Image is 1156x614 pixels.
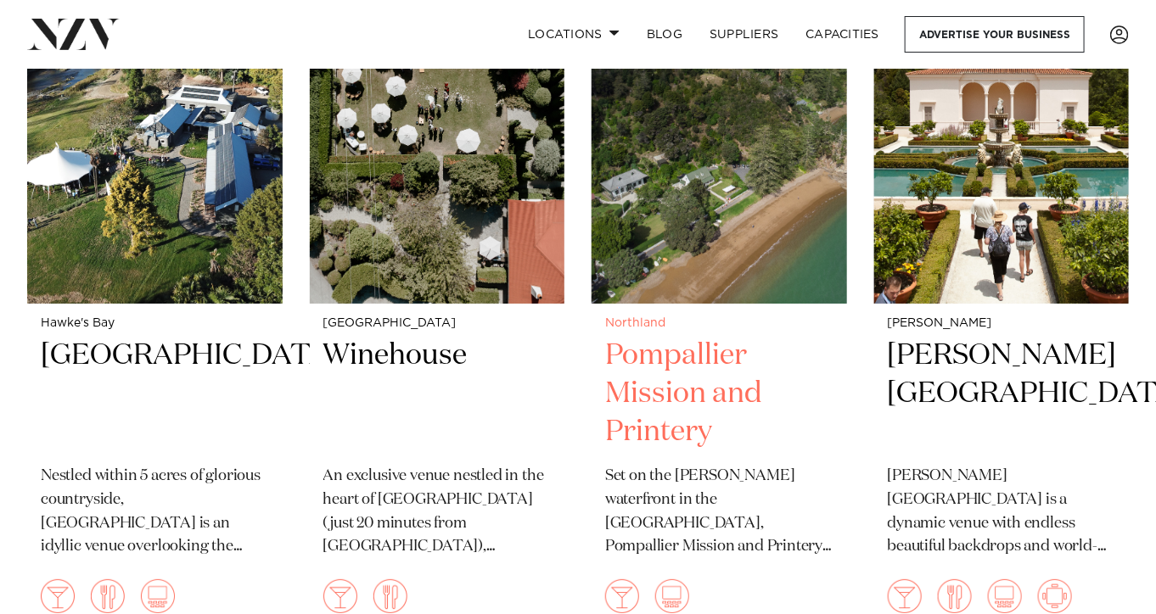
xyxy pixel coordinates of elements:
[41,579,75,613] img: cocktail.png
[888,337,1116,451] h2: [PERSON_NAME][GEOGRAPHIC_DATA]
[141,579,175,613] img: theatre.png
[41,337,269,451] h2: [GEOGRAPHIC_DATA]
[938,579,972,613] img: dining.png
[905,16,1085,53] a: Advertise your business
[988,579,1022,613] img: theatre.png
[655,579,689,613] img: theatre.png
[633,16,696,53] a: BLOG
[323,317,552,330] small: [GEOGRAPHIC_DATA]
[605,579,639,613] img: cocktail.png
[696,16,792,53] a: SUPPLIERS
[605,337,833,451] h2: Pompallier Mission and Printery
[91,579,125,613] img: dining.png
[888,317,1116,330] small: [PERSON_NAME]
[1038,579,1072,613] img: meeting.png
[888,579,922,613] img: cocktail.png
[41,465,269,560] p: Nestled within 5 acres of glorious countryside, [GEOGRAPHIC_DATA] is an idyllic venue overlooking...
[41,317,269,330] small: Hawke's Bay
[323,337,552,451] h2: Winehouse
[323,465,552,560] p: An exclusive venue nestled in the heart of [GEOGRAPHIC_DATA] (just 20 minutes from [GEOGRAPHIC_DA...
[793,16,894,53] a: Capacities
[323,579,357,613] img: cocktail.png
[27,19,120,49] img: nzv-logo.png
[605,317,833,330] small: Northland
[373,579,407,613] img: dining.png
[888,465,1116,560] p: [PERSON_NAME][GEOGRAPHIC_DATA] is a dynamic venue with endless beautiful backdrops and world-clas...
[514,16,633,53] a: Locations
[605,465,833,560] p: Set on the [PERSON_NAME] waterfront in the [GEOGRAPHIC_DATA], Pompallier Mission and Printery is ...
